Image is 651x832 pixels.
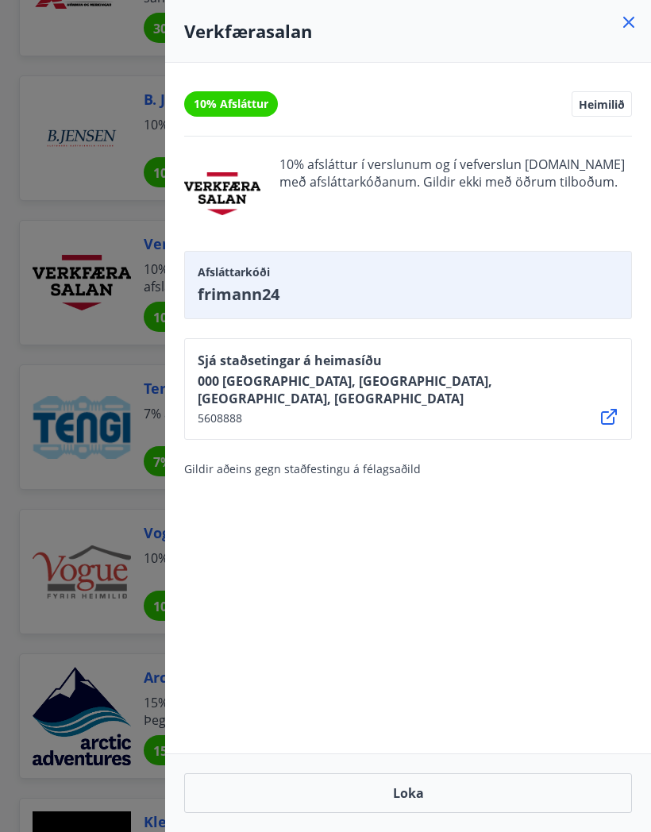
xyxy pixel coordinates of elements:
[194,96,268,112] span: 10% Afsláttur
[198,410,599,426] span: 5608888
[184,461,421,476] span: Gildir aðeins gegn staðfestingu á félagsaðild
[198,352,599,369] span: Sjá staðsetingar á heimasíðu
[579,97,625,111] span: Heimilið
[279,156,632,232] span: 10% afsláttur í verslunum og í vefverslun [DOMAIN_NAME] með afsláttarkóðanum. Gildir ekki með öðr...
[184,19,632,43] h4: Verkfærasalan
[184,773,632,813] button: Loka
[198,283,618,306] span: frimann24
[198,372,599,407] span: 000 [GEOGRAPHIC_DATA], [GEOGRAPHIC_DATA], [GEOGRAPHIC_DATA], [GEOGRAPHIC_DATA]
[198,264,618,280] span: Afsláttarkóði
